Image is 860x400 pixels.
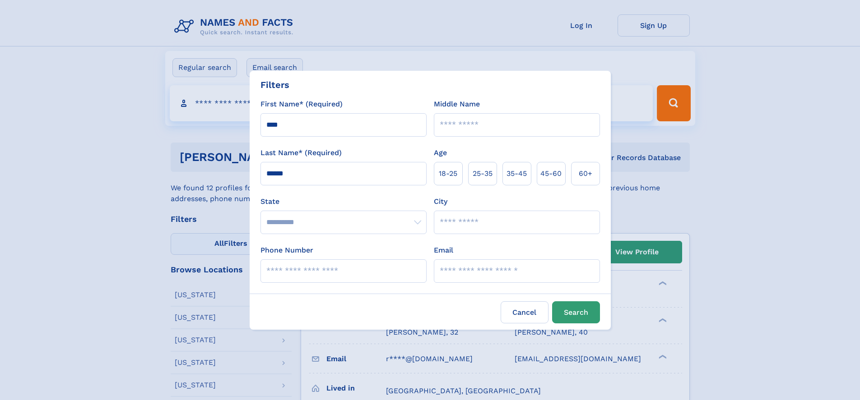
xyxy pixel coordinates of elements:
[552,301,600,323] button: Search
[260,196,427,207] label: State
[540,168,562,179] span: 45‑60
[434,245,453,256] label: Email
[260,99,343,110] label: First Name* (Required)
[434,99,480,110] label: Middle Name
[439,168,457,179] span: 18‑25
[434,196,447,207] label: City
[260,245,313,256] label: Phone Number
[260,147,342,158] label: Last Name* (Required)
[501,301,549,323] label: Cancel
[260,78,289,92] div: Filters
[473,168,493,179] span: 25‑35
[434,147,447,158] label: Age
[579,168,592,179] span: 60+
[507,168,527,179] span: 35‑45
